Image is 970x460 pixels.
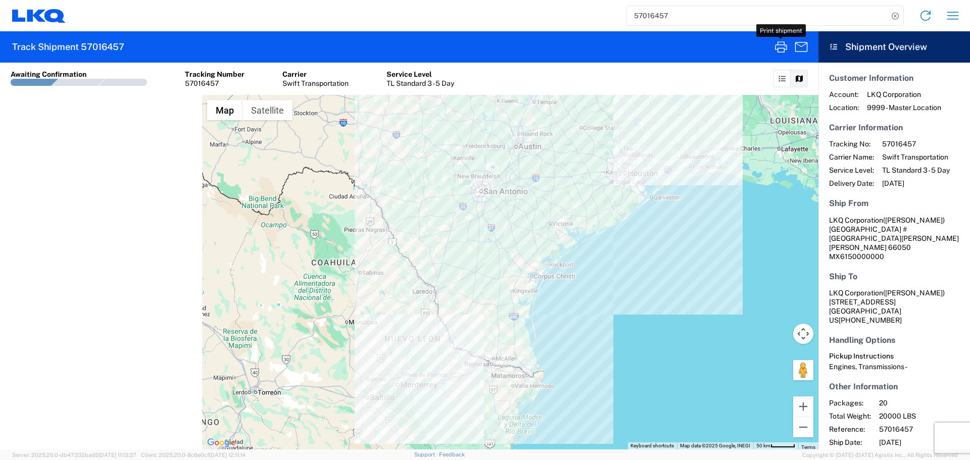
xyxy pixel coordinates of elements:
div: 57016457 [185,79,245,88]
address: [PERSON_NAME] 66050 MX [829,216,959,261]
span: 57016457 [882,139,950,148]
span: 50 km [756,443,770,448]
span: 9999 - Master Location [867,103,941,112]
h5: Other Information [829,382,959,391]
span: ([PERSON_NAME]) [883,216,945,224]
span: LKQ Corporation [867,90,941,99]
button: Keyboard shortcuts [630,442,674,449]
span: Account: [829,90,859,99]
button: Show satellite imagery [243,100,293,120]
span: [DATE] [879,438,965,447]
span: Client: 2025.20.0-8c6e0cf [141,452,246,458]
span: Tracking No: [829,139,874,148]
span: Reference: [829,425,871,434]
h5: Ship From [829,198,959,208]
div: Engines, Transmissions - [829,362,959,371]
span: LKQ Corporation [829,216,883,224]
span: Map data ©2025 Google, INEGI [680,443,750,448]
div: Swift Transportation [282,79,349,88]
h5: Handling Options [829,335,959,345]
span: Service Level: [829,166,874,175]
header: Shipment Overview [818,31,970,63]
button: Zoom in [793,396,813,417]
div: Tracking Number [185,70,245,79]
h2: Track Shipment 57016457 [12,41,124,53]
span: Swift Transportation [882,152,950,162]
h6: Pickup Instructions [829,352,959,361]
span: Location: [829,103,859,112]
div: Service Level [386,70,454,79]
span: Carrier Name: [829,152,874,162]
span: [PHONE_NUMBER] [839,316,902,324]
span: Total Weight: [829,412,871,421]
h5: Carrier Information [829,123,959,132]
div: Carrier [282,70,349,79]
span: 20000 LBS [879,412,965,421]
h5: Ship To [829,272,959,281]
span: [GEOGRAPHIC_DATA] #[GEOGRAPHIC_DATA][PERSON_NAME] [829,225,959,242]
span: Delivery Date: [829,179,874,188]
button: Zoom out [793,417,813,437]
input: Shipment, tracking or reference number [626,6,888,25]
span: [DATE] 11:13:37 [99,452,136,458]
span: LKQ Corporation [STREET_ADDRESS] [829,289,945,306]
span: TL Standard 3 - 5 Day [882,166,950,175]
span: ([PERSON_NAME]) [883,289,945,297]
button: Map camera controls [793,324,813,344]
a: Terms [801,444,815,450]
img: Google [205,436,238,449]
h5: Customer Information [829,73,959,83]
span: Ship Date: [829,438,871,447]
button: Map Scale: 50 km per 45 pixels [753,442,798,449]
span: 57016457 [879,425,965,434]
span: [DATE] [882,179,950,188]
span: Copyright © [DATE]-[DATE] Agistix Inc., All Rights Reserved [802,450,958,459]
span: [DATE] 12:11:14 [209,452,246,458]
span: Server: 2025.20.0-db47332bad5 [12,452,136,458]
a: Open this area in Google Maps (opens a new window) [205,436,238,449]
a: Feedback [439,451,465,457]
a: Support [414,451,440,457]
address: [GEOGRAPHIC_DATA] US [829,288,959,325]
button: Drag Pegman onto the map to open Street View [793,360,813,380]
span: 6150000000 [840,252,884,261]
div: TL Standard 3 - 5 Day [386,79,454,88]
div: Awaiting Confirmation [11,70,86,79]
span: Packages: [829,398,871,407]
button: Show street map [207,100,243,120]
span: 20 [879,398,965,407]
